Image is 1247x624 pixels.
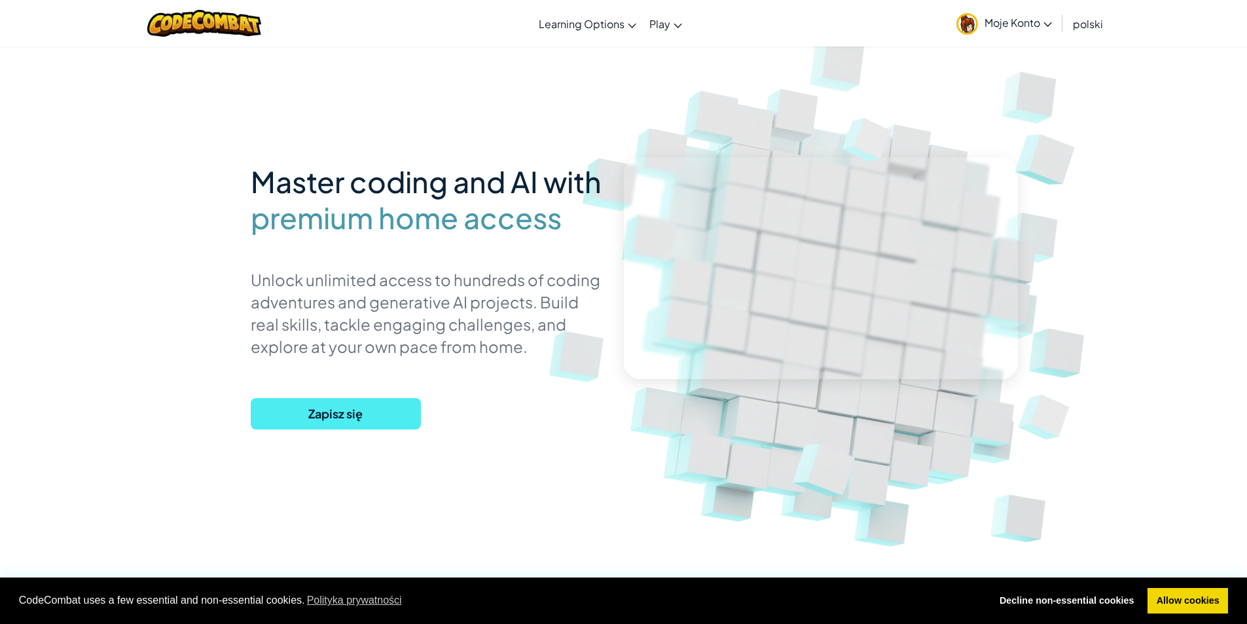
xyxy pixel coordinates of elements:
span: CodeCombat uses a few essential and non-essential cookies. [19,591,981,610]
img: Overlap cubes [998,373,1094,460]
img: avatar [956,13,978,35]
span: polski [1073,17,1103,31]
a: polski [1066,6,1110,41]
a: Play [643,6,689,41]
img: Overlap cubes [992,98,1106,210]
span: Learning Options [539,17,624,31]
span: Moje Konto [985,16,1052,29]
img: Overlap cubes [768,407,887,523]
a: Learning Options [532,6,643,41]
span: premium home access [251,200,562,236]
a: Moje Konto [950,3,1058,44]
a: learn more about cookies [305,591,404,610]
button: Zapisz się [251,398,421,430]
a: allow cookies [1148,588,1228,614]
span: Master coding and AI with [251,163,602,200]
a: deny cookies [990,588,1143,614]
img: CodeCombat logo [147,10,262,37]
span: Play [649,17,670,31]
p: Unlock unlimited access to hundreds of coding adventures and generative AI projects. Build real s... [251,268,604,358]
img: Overlap cubes [823,97,914,180]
